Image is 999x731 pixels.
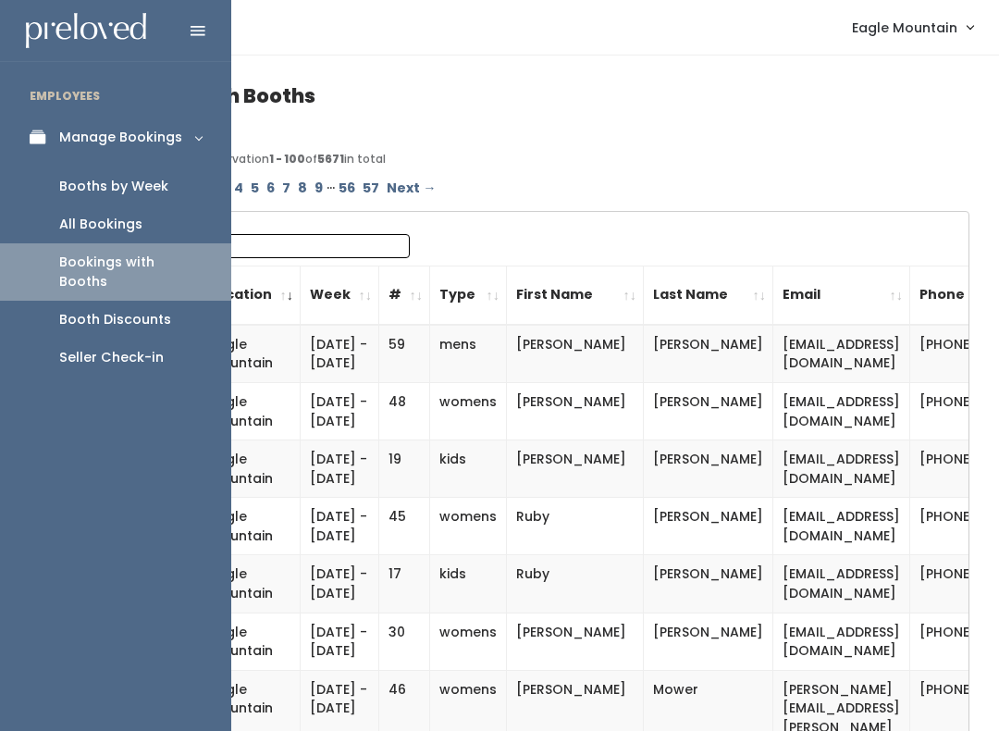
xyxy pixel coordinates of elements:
[301,383,379,440] td: [DATE] - [DATE]
[263,175,278,202] a: Page 6
[507,266,644,325] th: First Name: activate to sort column ascending
[201,266,301,325] th: Location: activate to sort column ascending
[301,613,379,670] td: [DATE] - [DATE]
[644,555,773,613] td: [PERSON_NAME]
[773,383,910,440] td: [EMAIL_ADDRESS][DOMAIN_NAME]
[311,175,327,202] a: Page 9
[833,7,992,47] a: Eagle Mountain
[104,151,960,167] div: Displaying Booth reservation of in total
[230,175,247,202] a: Page 4
[507,440,644,498] td: [PERSON_NAME]
[507,383,644,440] td: [PERSON_NAME]
[247,175,263,202] a: Page 5
[430,266,507,325] th: Type: activate to sort column ascending
[644,383,773,440] td: [PERSON_NAME]
[201,613,301,670] td: Eagle Mountain
[773,498,910,555] td: [EMAIL_ADDRESS][DOMAIN_NAME]
[301,325,379,383] td: [DATE] - [DATE]
[852,18,957,38] span: Eagle Mountain
[94,85,969,106] h4: Bookings with Booths
[294,175,311,202] a: Page 8
[773,440,910,498] td: [EMAIL_ADDRESS][DOMAIN_NAME]
[335,175,359,202] a: Page 56
[104,175,960,202] div: Pagination
[301,266,379,325] th: Week: activate to sort column ascending
[430,325,507,383] td: mens
[301,440,379,498] td: [DATE] - [DATE]
[201,383,301,440] td: Eagle Mountain
[379,383,430,440] td: 48
[359,175,383,202] a: Page 57
[430,613,507,670] td: womens
[644,498,773,555] td: [PERSON_NAME]
[430,555,507,613] td: kids
[201,498,301,555] td: Eagle Mountain
[278,175,294,202] a: Page 7
[301,555,379,613] td: [DATE] - [DATE]
[507,613,644,670] td: [PERSON_NAME]
[644,613,773,670] td: [PERSON_NAME]
[773,325,910,383] td: [EMAIL_ADDRESS][DOMAIN_NAME]
[59,128,182,147] div: Manage Bookings
[383,175,439,202] a: Next →
[379,440,430,498] td: 19
[430,498,507,555] td: womens
[430,440,507,498] td: kids
[26,13,146,49] img: preloved logo
[644,440,773,498] td: [PERSON_NAME]
[379,325,430,383] td: 59
[201,325,301,383] td: Eagle Mountain
[379,613,430,670] td: 30
[106,234,410,258] label: Search:
[201,555,301,613] td: Eagle Mountain
[59,310,171,329] div: Booth Discounts
[327,175,335,202] span: …
[379,498,430,555] td: 45
[379,266,430,325] th: #: activate to sort column ascending
[174,234,410,258] input: Search:
[59,253,202,291] div: Bookings with Booths
[507,498,644,555] td: Ruby
[379,555,430,613] td: 17
[507,325,644,383] td: [PERSON_NAME]
[201,440,301,498] td: Eagle Mountain
[644,266,773,325] th: Last Name: activate to sort column ascending
[301,498,379,555] td: [DATE] - [DATE]
[773,555,910,613] td: [EMAIL_ADDRESS][DOMAIN_NAME]
[507,555,644,613] td: Ruby
[773,613,910,670] td: [EMAIL_ADDRESS][DOMAIN_NAME]
[59,177,168,196] div: Booths by Week
[430,383,507,440] td: womens
[773,266,910,325] th: Email: activate to sort column ascending
[59,348,164,367] div: Seller Check-in
[59,215,142,234] div: All Bookings
[644,325,773,383] td: [PERSON_NAME]
[317,151,344,167] b: 5671
[269,151,305,167] b: 1 - 100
